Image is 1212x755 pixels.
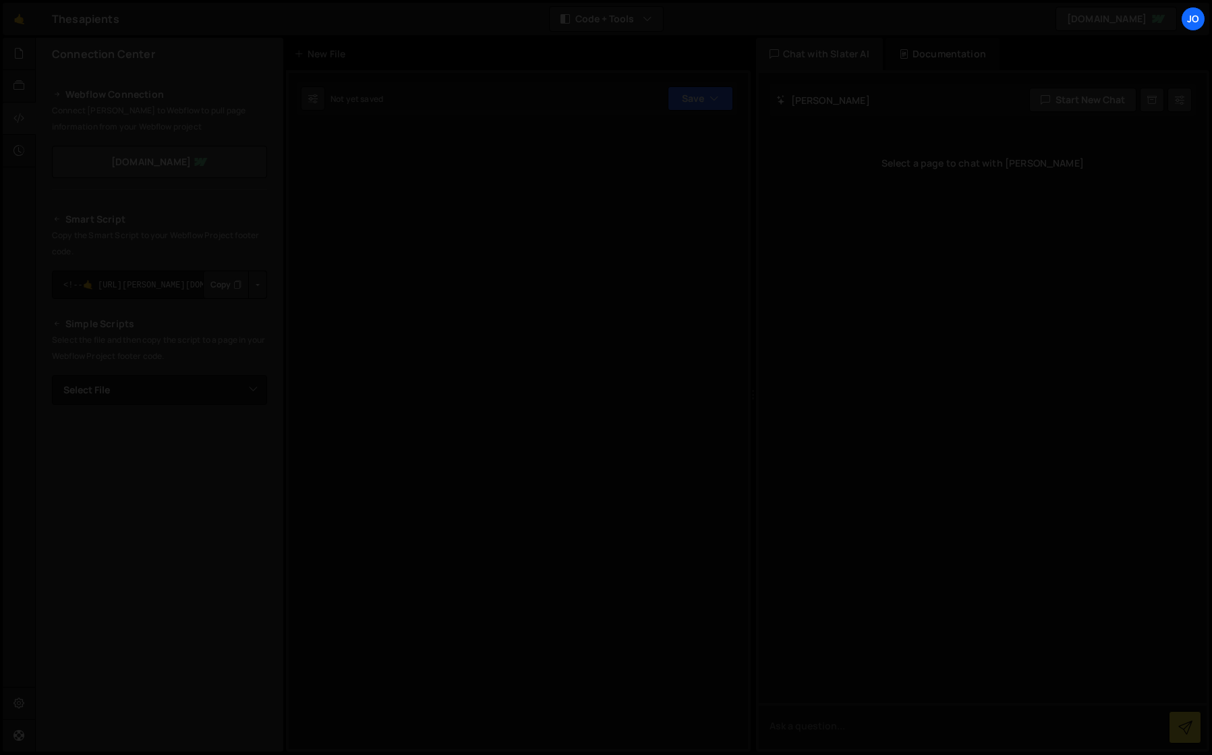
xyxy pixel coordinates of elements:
[3,3,36,35] a: 🤙
[52,316,267,332] h2: Simple Scripts
[52,227,267,260] p: Copy the Smart Script to your Webflow Project footer code.
[1056,7,1177,31] a: [DOMAIN_NAME]
[52,332,267,364] p: Select the file and then copy the script to a page in your Webflow Project footer code.
[776,94,870,107] h2: [PERSON_NAME]
[886,38,1000,70] div: Documentation
[1029,88,1136,112] button: Start new chat
[550,7,663,31] button: Code + Tools
[52,103,267,135] p: Connect [PERSON_NAME] to Webflow to pull page information from your Webflow project
[52,47,155,61] h2: Connection Center
[52,11,119,27] div: Thesapients
[203,271,267,299] div: Button group with nested dropdown
[203,271,249,299] button: Copy
[52,271,267,299] textarea: <!--🤙 [URL][PERSON_NAME][DOMAIN_NAME]> <script>document.addEventListener("DOMContentLoaded", func...
[1181,7,1205,31] a: jo
[52,427,268,549] iframe: YouTube video player
[756,38,883,70] div: Chat with Slater AI
[52,86,267,103] h2: Webflow Connection
[52,557,268,679] iframe: YouTube video player
[294,47,351,61] div: New File
[330,93,383,105] div: Not yet saved
[52,211,267,227] h2: Smart Script
[668,86,733,111] button: Save
[52,146,267,178] a: [DOMAIN_NAME]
